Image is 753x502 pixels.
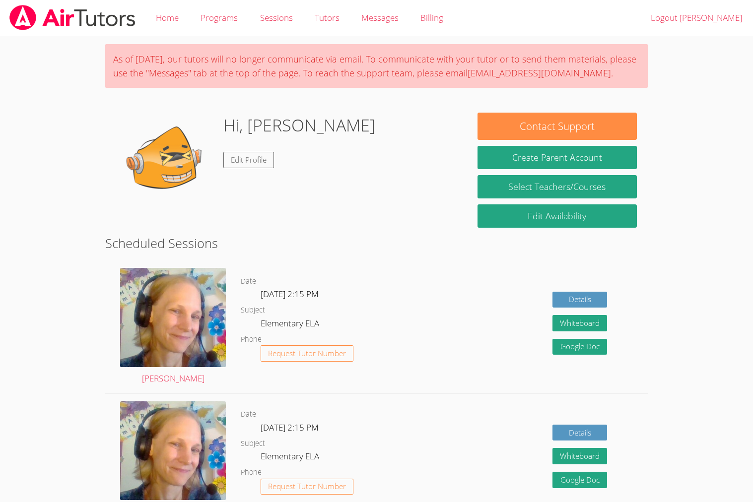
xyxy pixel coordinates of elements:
button: Request Tutor Number [261,345,353,362]
span: Messages [361,12,399,23]
a: [PERSON_NAME] [120,268,226,385]
dt: Subject [241,438,265,450]
dd: Elementary ELA [261,449,321,466]
button: Contact Support [478,113,636,140]
span: Request Tutor Number [268,483,346,490]
img: avatar.png [120,401,226,501]
a: Edit Availability [478,204,636,228]
button: Whiteboard [552,315,607,331]
img: default.png [116,113,215,212]
button: Whiteboard [552,448,607,464]
a: Details [552,292,607,308]
dd: Elementary ELA [261,316,321,333]
dt: Date [241,408,256,421]
h2: Scheduled Sessions [105,234,647,252]
dt: Phone [241,466,262,479]
button: Create Parent Account [478,146,636,169]
dt: Subject [241,304,265,316]
span: [DATE] 2:15 PM [261,422,319,433]
dt: Date [241,275,256,288]
h1: Hi, [PERSON_NAME] [223,113,375,138]
a: Google Doc [552,339,607,355]
dt: Phone [241,333,262,346]
a: Details [552,425,607,441]
a: Select Teachers/Courses [478,175,636,198]
a: Google Doc [552,472,607,488]
img: avatar.png [120,268,226,367]
span: [DATE] 2:15 PM [261,288,319,300]
button: Request Tutor Number [261,479,353,495]
span: Request Tutor Number [268,350,346,357]
img: airtutors_banner-c4298cdbf04f3fff15de1276eac7730deb9818008684d7c2e4769d2f7ddbe033.png [8,5,137,30]
div: As of [DATE], our tutors will no longer communicate via email. To communicate with your tutor or ... [105,44,647,88]
a: Edit Profile [223,152,274,168]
